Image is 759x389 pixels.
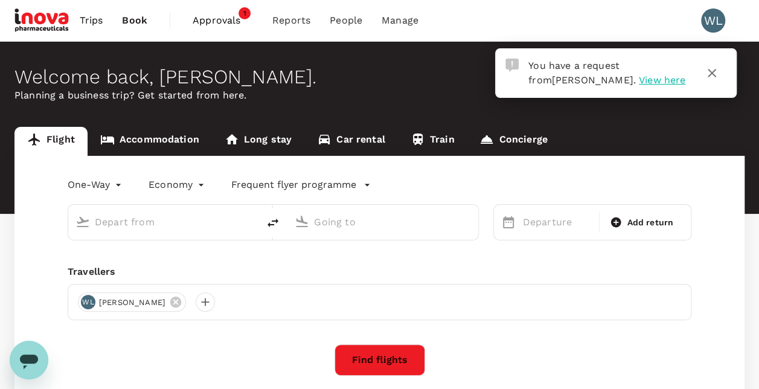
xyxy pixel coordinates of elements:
iframe: Button to launch messaging window [10,341,48,379]
span: Add return [627,216,673,229]
button: Open [250,220,252,223]
span: 1 [239,7,251,19]
a: Car rental [304,127,398,156]
div: Welcome back , [PERSON_NAME] . [14,66,745,88]
p: Departure [523,215,592,230]
span: [PERSON_NAME] [92,297,173,309]
a: Train [398,127,467,156]
a: Accommodation [88,127,212,156]
span: View here [639,74,685,86]
span: Reports [272,13,310,28]
span: Trips [80,13,103,28]
div: WL[PERSON_NAME] [78,292,186,312]
span: Manage [382,13,418,28]
div: WL [81,295,95,309]
img: Approval Request [505,59,519,72]
p: Planning a business trip? Get started from here. [14,88,745,103]
button: delete [258,208,287,237]
span: Book [122,13,147,28]
p: Frequent flyer programme [231,178,356,192]
div: One-Way [68,175,124,194]
input: Going to [314,213,452,231]
input: Depart from [95,213,233,231]
img: iNova Pharmaceuticals [14,7,70,34]
span: People [330,13,362,28]
a: Flight [14,127,88,156]
span: [PERSON_NAME] [552,74,633,86]
div: Travellers [68,265,691,279]
button: Find flights [335,344,425,376]
a: Long stay [212,127,304,156]
span: You have a request from . [528,60,636,86]
button: Open [470,220,472,223]
button: Frequent flyer programme [231,178,371,192]
span: Approvals [193,13,253,28]
a: Concierge [467,127,560,156]
div: Economy [149,175,207,194]
div: WL [701,8,725,33]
